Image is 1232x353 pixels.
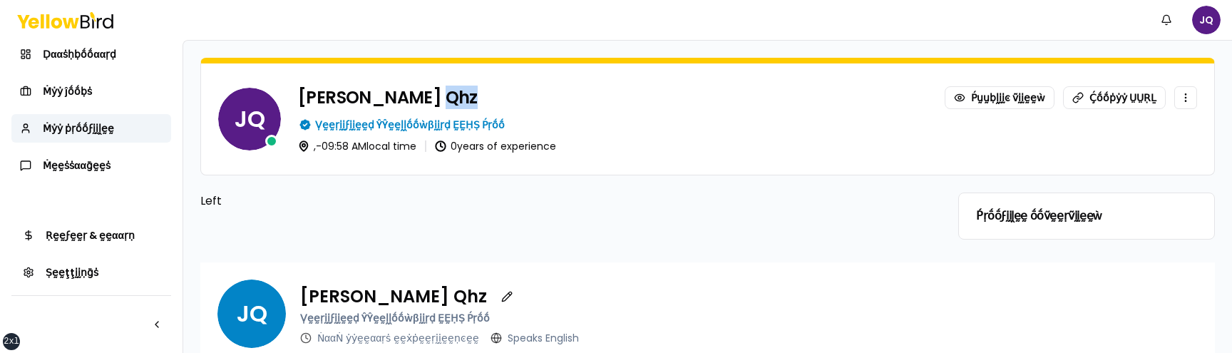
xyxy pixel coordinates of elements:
[200,193,935,210] h1: Left
[508,331,579,345] p: Speaks English
[46,228,135,242] span: Ṛḛḛϝḛḛṛ & ḛḛααṛṇ
[314,141,416,151] p: , - 09:58 AM local time
[300,288,487,305] p: [PERSON_NAME] Qhz
[46,265,98,280] span: Ṣḛḛţţḭḭṇḡṡ
[11,114,171,143] a: Ṁẏẏ ṗṛṓṓϝḭḭḽḛḛ
[976,210,1197,222] h3: Ṕṛṓṓϝḭḭḽḛḛ ṓṓṽḛḛṛṽḭḭḛḛẁ
[217,280,286,348] span: JQ
[218,88,281,150] span: JQ
[1192,6,1221,34] span: JQ
[11,77,171,106] a: Ṁẏẏ ĵṓṓḅṡ
[11,151,171,180] a: Ṁḛḛṡṡααḡḛḛṡ
[43,47,116,61] span: Ḍααṡḥḅṓṓααṛḍ
[451,141,556,151] p: 0 years of experience
[317,331,479,345] p: ṄααṄ ẏẏḛḛααṛṡ ḛḛẋṗḛḛṛḭḭḛḛṇͼḛḛ
[43,121,114,135] span: Ṁẏẏ ṗṛṓṓϝḭḭḽḛḛ
[11,258,171,287] a: Ṣḛḛţţḭḭṇḡṡ
[43,84,92,98] span: Ṁẏẏ ĵṓṓḅṡ
[1063,86,1166,109] button: Ḉṓṓṗẏẏ ṲṲṚḺ
[11,40,171,68] a: Ḍααṡḥḅṓṓααṛḍ
[300,311,579,325] p: Ṿḛḛṛḭḭϝḭḭḛḛḍ ŶŶḛḛḽḽṓṓẁβḭḭṛḍ ḚḚḤṢ Ṕṛṓṓ
[298,89,478,106] h3: [PERSON_NAME] Qhz
[945,86,1054,109] a: Ṕṵṵḅḽḭḭͼ ṽḭḭḛḛẁ
[315,118,505,132] p: Ṿḛḛṛḭḭϝḭḭḛḛḍ ŶŶḛḛḽḽṓṓẁβḭḭṛḍ ḚḚḤṢ Ṕṛṓṓ
[4,336,19,347] div: 2xl
[43,158,111,173] span: Ṁḛḛṡṡααḡḛḛṡ
[11,221,171,250] a: Ṛḛḛϝḛḛṛ & ḛḛααṛṇ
